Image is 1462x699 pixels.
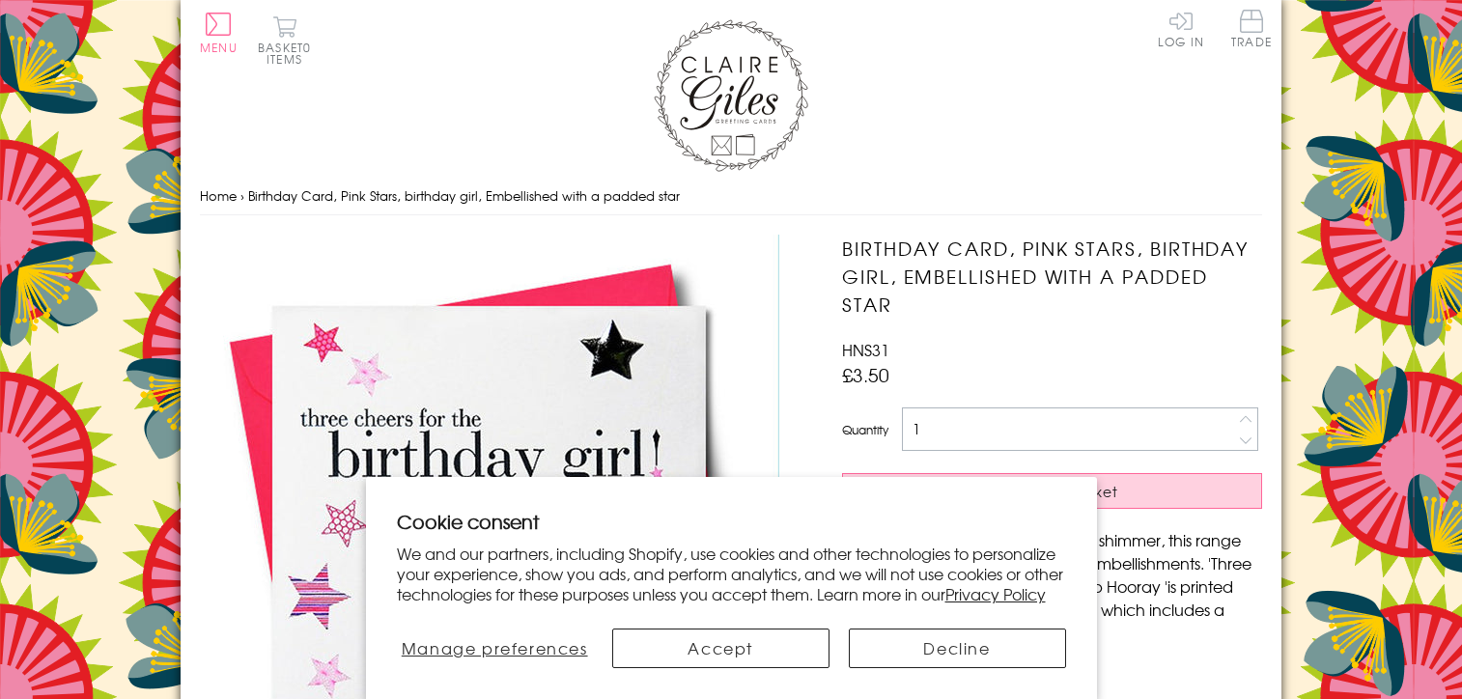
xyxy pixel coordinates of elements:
[258,15,311,65] button: Basket0 items
[200,177,1262,216] nav: breadcrumbs
[397,508,1066,535] h2: Cookie consent
[654,19,808,172] img: Claire Giles Greetings Cards
[200,13,238,53] button: Menu
[200,39,238,56] span: Menu
[842,338,889,361] span: HNS31
[267,39,311,68] span: 0 items
[842,421,888,438] label: Quantity
[1231,10,1272,51] a: Trade
[842,473,1262,509] button: Add to Basket
[402,636,588,659] span: Manage preferences
[248,186,680,205] span: Birthday Card, Pink Stars, birthday girl, Embellished with a padded star
[842,235,1262,318] h1: Birthday Card, Pink Stars, birthday girl, Embellished with a padded star
[200,186,237,205] a: Home
[240,186,244,205] span: ›
[1158,10,1204,47] a: Log In
[849,629,1066,668] button: Decline
[945,582,1046,605] a: Privacy Policy
[1231,10,1272,47] span: Trade
[842,361,889,388] span: £3.50
[612,629,829,668] button: Accept
[397,629,593,668] button: Manage preferences
[397,544,1066,603] p: We and our partners, including Shopify, use cookies and other technologies to personalize your ex...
